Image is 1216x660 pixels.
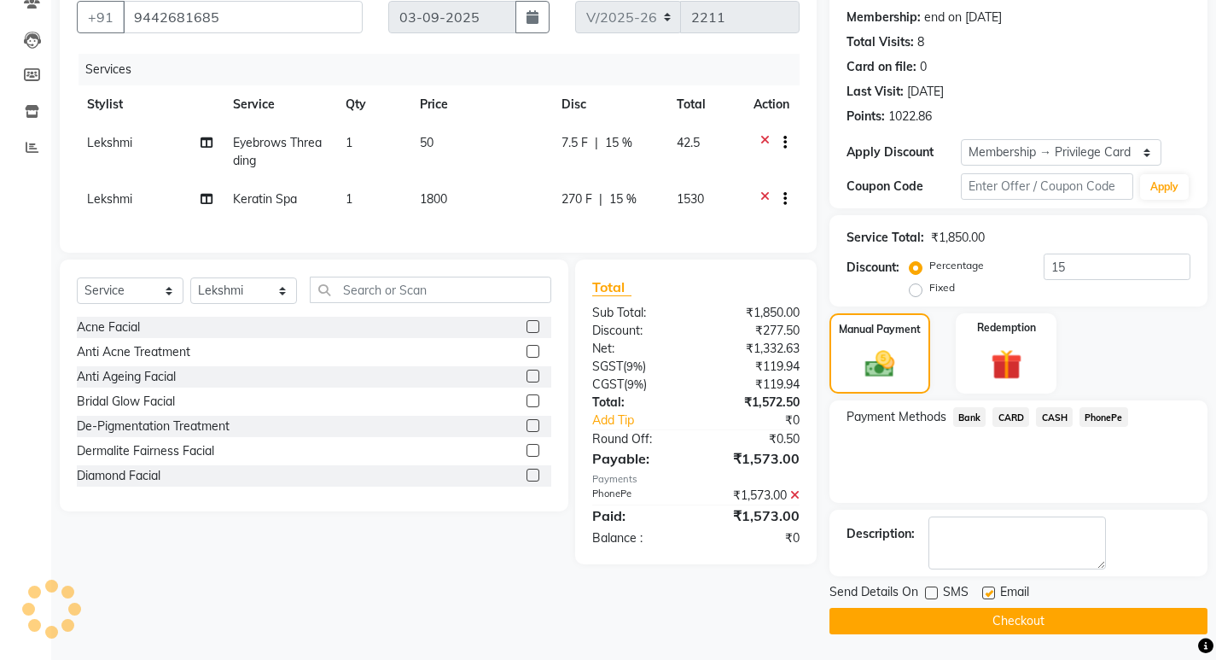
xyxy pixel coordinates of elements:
span: Send Details On [829,583,918,605]
span: 9% [627,377,643,391]
div: Coupon Code [847,178,961,196]
th: Disc [551,85,666,124]
a: Add Tip [579,412,715,429]
label: Fixed [929,280,955,295]
span: Payment Methods [847,408,946,426]
div: Sub Total: [579,304,695,322]
div: PhonePe [579,487,695,505]
th: Total [666,85,743,124]
th: Action [743,85,800,124]
span: CGST [592,377,624,392]
span: Email [1000,583,1029,605]
span: 1 [346,135,352,150]
label: Manual Payment [839,322,921,337]
span: 9% [626,359,643,373]
span: CASH [1036,407,1073,427]
div: ₹1,573.00 [695,505,812,526]
div: Dermalite Fairness Facial [77,442,214,460]
span: SMS [943,583,969,605]
input: Search or Scan [310,277,551,303]
div: Total: [579,394,695,412]
div: De-Pigmentation Treatment [77,418,230,435]
label: Redemption [977,320,1036,336]
th: Service [223,85,335,124]
span: | [599,190,602,208]
div: Apply Discount [847,143,961,161]
th: Price [410,85,551,124]
div: 8 [917,33,924,51]
div: Payable: [579,448,695,469]
button: +91 [77,1,125,33]
div: Discount: [579,322,695,340]
span: | [595,134,598,152]
div: ₹119.94 [695,376,812,394]
div: end on [DATE] [924,9,1002,26]
span: CARD [992,407,1029,427]
div: Points: [847,108,885,126]
div: Card on file: [847,58,916,76]
span: 1 [346,191,352,207]
div: Total Visits: [847,33,914,51]
span: 42.5 [677,135,700,150]
th: Stylist [77,85,223,124]
span: Total [592,278,631,296]
div: Anti Ageing Facial [77,368,176,386]
input: Enter Offer / Coupon Code [961,173,1133,200]
span: 1530 [677,191,704,207]
span: PhonePe [1079,407,1128,427]
div: Payments [592,472,800,487]
div: ₹1,572.50 [695,394,812,412]
span: Keratin Spa [233,191,297,207]
div: Discount: [847,259,899,277]
span: 15 % [609,190,637,208]
div: ₹1,573.00 [695,448,812,469]
div: ( ) [579,376,695,394]
button: Checkout [829,608,1207,634]
span: SGST [592,359,623,374]
span: 1800 [420,191,447,207]
span: Bank [953,407,986,427]
div: Membership: [847,9,921,26]
div: ₹1,332.63 [695,340,812,358]
span: 15 % [605,134,632,152]
div: 1022.86 [888,108,932,126]
span: 7.5 F [561,134,588,152]
div: Net: [579,340,695,358]
div: Bridal Glow Facial [77,393,175,411]
div: Balance : [579,529,695,547]
div: ₹1,850.00 [931,229,985,247]
div: Last Visit: [847,83,904,101]
div: Diamond Facial [77,467,160,485]
div: Services [79,54,812,85]
span: 50 [420,135,433,150]
span: 270 F [561,190,592,208]
input: Search by Name/Mobile/Email/Code [123,1,363,33]
div: ₹0.50 [695,430,812,448]
div: ₹0 [695,529,812,547]
div: ₹277.50 [695,322,812,340]
div: Round Off: [579,430,695,448]
button: Apply [1140,174,1189,200]
div: Description: [847,525,915,543]
div: ₹1,573.00 [695,487,812,505]
div: ( ) [579,358,695,376]
label: Percentage [929,258,984,273]
div: ₹1,850.00 [695,304,812,322]
div: Anti Acne Treatment [77,343,190,361]
span: Eyebrows Threading [233,135,322,168]
div: Paid: [579,505,695,526]
span: Lekshmi [87,135,132,150]
div: ₹0 [715,412,812,429]
img: _gift.svg [981,346,1032,384]
th: Qty [335,85,410,124]
span: Lekshmi [87,191,132,207]
div: ₹119.94 [695,358,812,376]
div: [DATE] [907,83,944,101]
div: Service Total: [847,229,924,247]
img: _cash.svg [856,348,904,382]
div: 0 [920,58,927,76]
div: Acne Facial [77,318,140,336]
